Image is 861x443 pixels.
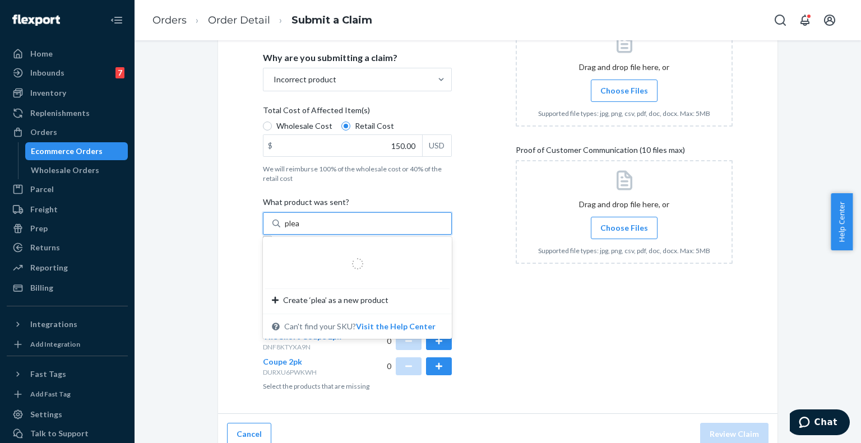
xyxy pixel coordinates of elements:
div: Home [30,48,53,59]
button: Open notifications [794,9,816,31]
button: Talk to Support [7,425,128,442]
a: Orders [7,123,128,141]
a: Replenishments [7,104,128,122]
button: Help Center [831,193,853,250]
a: Add Integration [7,338,128,351]
button: Close Navigation [105,9,128,31]
div: Replenishments [30,108,90,119]
div: Add Fast Tag [30,389,71,399]
p: We will reimburse 100% of the wholesale cost or 40% of the retail cost [263,164,452,183]
div: Inbounds [30,67,64,78]
div: Ecommerce Orders [31,146,103,157]
a: Reporting [7,259,128,277]
a: Order Detail [208,14,270,26]
div: Add Integration [30,339,80,349]
a: Submit a Claim [291,14,372,26]
p: DNF8KTYXA9N [263,342,358,352]
div: 0 [387,331,452,352]
p: Why are you submitting a claim? [263,52,397,63]
a: Wholesale Orders [25,161,128,179]
span: Total Cost of Affected Item(s) [263,105,370,120]
a: Inventory [7,84,128,102]
span: Create ‘plea’ as a new product [283,295,388,306]
div: Integrations [30,319,77,330]
a: Orders [152,14,187,26]
div: $ [263,135,277,156]
span: Coupe 2pk [263,357,302,366]
ol: breadcrumbs [143,4,381,37]
div: Settings [30,409,62,420]
a: Add Fast Tag [7,388,128,401]
img: Flexport logo [12,15,60,26]
span: Wholesale Cost [276,120,332,132]
div: Orders [30,127,57,138]
button: Create ‘plea’ as a new productCan't find your SKU? [356,321,436,332]
span: Choose Files [600,85,648,96]
div: 0 [387,356,452,377]
button: Open Search Box [769,9,791,31]
a: Prep [7,220,128,237]
span: What product was sent? [263,197,349,212]
a: Home [7,45,128,63]
div: Fast Tags [30,369,66,380]
div: Incorrect product [274,74,336,85]
span: The Short Coupe 2pk [263,332,341,341]
input: Create ‘plea’ as a new productCan't find your SKU?Visit the Help Center [285,218,300,229]
button: Integrations [7,315,128,333]
iframe: Opens a widget where you can chat to one of our agents [790,409,850,437]
div: Wholesale Orders [31,165,99,176]
div: Freight [30,204,58,215]
button: Open account menu [818,9,841,31]
input: I don't know the DSKU or product name [263,236,272,245]
div: 7 [115,67,124,78]
span: Can't find your SKU? [284,321,436,332]
a: Parcel [7,180,128,198]
p: Select the products that are missing [263,381,452,391]
button: Fast Tags [7,365,128,383]
a: Freight [7,200,128,218]
div: Returns [30,242,60,253]
a: Ecommerce Orders [25,142,128,160]
div: Talk to Support [30,428,89,439]
div: Inventory [30,87,66,99]
input: Retail Cost [341,122,350,130]
a: Settings [7,405,128,423]
div: Billing [30,282,53,293]
a: Inbounds7 [7,64,128,82]
div: USD [422,135,451,156]
a: Billing [7,279,128,297]
span: I don't know the DSKU or product name [276,235,452,246]
span: Choose Files [600,222,648,234]
a: Returns [7,239,128,257]
div: Reporting [30,262,68,273]
p: DURXU6PWKWH [263,367,358,377]
input: Wholesale Cost [263,122,272,130]
input: $USD [263,135,422,156]
span: Proof of Customer Communication (10 files max) [516,144,685,160]
span: Retail Cost [355,120,394,132]
div: Prep [30,223,48,234]
div: Parcel [30,184,54,195]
